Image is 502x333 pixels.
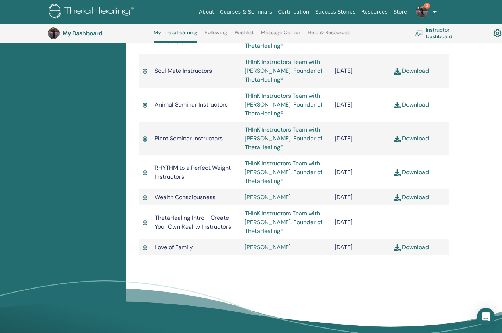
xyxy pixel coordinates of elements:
span: RHYTHM to a Perfect Weight Instructors [155,164,231,181]
a: Help & Resources [308,29,350,41]
span: Soul Mate Instructors [155,67,212,75]
a: Following [205,29,227,41]
td: [DATE] [331,206,390,240]
a: THInK Instructors Team with [PERSON_NAME], Founder of ThetaHealing® [245,58,322,84]
a: THInK Instructors Team with [PERSON_NAME], Founder of ThetaHealing® [245,126,322,151]
a: Certification [275,5,312,19]
a: Resources [358,5,391,19]
a: [PERSON_NAME] [245,194,291,201]
a: About [196,5,217,19]
img: download.svg [394,102,401,109]
td: [DATE] [331,54,390,88]
a: Download [394,194,429,201]
img: download.svg [394,136,401,143]
a: Courses & Seminars [217,5,275,19]
a: THInK Instructors Team with [PERSON_NAME], Founder of ThetaHealing® [245,25,322,50]
span: Wealth Consciousness [155,194,215,201]
a: Success Stories [312,5,358,19]
a: Download [394,244,429,251]
img: Active Certificate [143,136,148,143]
img: Active Certificate [143,244,148,252]
img: chalkboard-teacher.svg [415,30,423,36]
a: Instructor Dashboard [415,25,475,41]
img: download.svg [394,245,401,251]
img: Active Certificate [143,194,148,202]
td: [DATE] [331,122,390,156]
a: Store [391,5,410,19]
td: [DATE] [331,88,390,122]
td: [DATE] [331,190,390,206]
a: Wishlist [234,29,254,41]
img: Active Certificate [143,169,148,177]
td: [DATE] [331,156,390,190]
a: Download [394,101,429,109]
span: 3 [424,3,430,9]
span: Animal Seminar Instructors [155,101,228,109]
span: You and Your Inner Circle Instructors [155,29,222,46]
img: cog.svg [493,27,502,39]
img: download.svg [394,170,401,176]
a: THInK Instructors Team with [PERSON_NAME], Founder of ThetaHealing® [245,210,322,235]
img: default.jpg [48,27,60,39]
span: Plant Seminar Instructors [155,135,223,143]
span: ThetaHealing Intro - Create Your Own Reality Instructors [155,214,231,231]
img: download.svg [394,195,401,201]
img: logo.png [49,4,136,20]
h3: My Dashboard [62,30,136,37]
img: Active Certificate [143,219,148,227]
img: Active Certificate [143,68,148,75]
a: Message Center [261,29,300,41]
img: default.jpg [416,6,428,18]
span: Love of Family [155,244,193,251]
a: My ThetaLearning [154,29,197,43]
img: download.svg [394,68,401,75]
a: THInK Instructors Team with [PERSON_NAME], Founder of ThetaHealing® [245,92,322,118]
a: Download [394,135,429,143]
img: Active Certificate [143,102,148,109]
a: THInK Instructors Team with [PERSON_NAME], Founder of ThetaHealing® [245,160,322,185]
div: Open Intercom Messenger [477,308,495,326]
a: Download [394,67,429,75]
td: [DATE] [331,240,390,256]
a: Download [394,169,429,176]
a: [PERSON_NAME] [245,244,291,251]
